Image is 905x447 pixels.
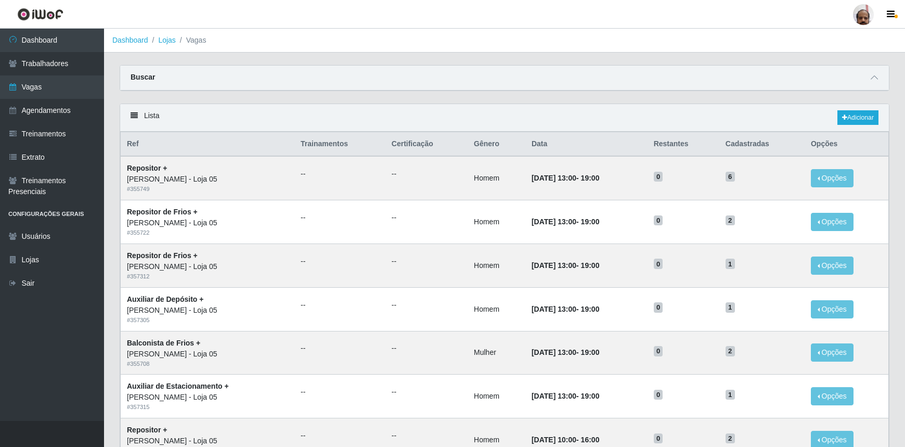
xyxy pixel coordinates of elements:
ul: -- [301,212,379,223]
ul: -- [301,343,379,354]
ul: -- [301,430,379,441]
span: 0 [654,302,663,313]
strong: Buscar [131,73,155,81]
time: 19:00 [581,174,600,182]
button: Opções [811,213,854,231]
ul: -- [392,300,461,311]
strong: - [532,218,599,226]
th: Opções [805,132,889,157]
div: # 355722 [127,228,288,237]
button: Opções [811,257,854,275]
a: Dashboard [112,36,148,44]
time: [DATE] 13:00 [532,392,576,400]
ul: -- [392,212,461,223]
div: [PERSON_NAME] - Loja 05 [127,261,288,272]
time: [DATE] 13:00 [532,305,576,313]
span: 0 [654,215,663,226]
div: [PERSON_NAME] - Loja 05 [127,436,288,446]
button: Opções [811,343,854,362]
button: Opções [811,387,854,405]
time: 19:00 [581,305,600,313]
strong: Repositor de Frios + [127,208,198,216]
td: Homem [468,287,525,331]
th: Restantes [648,132,719,157]
ul: -- [392,256,461,267]
div: Lista [120,104,889,132]
strong: Auxiliar de Estacionamento + [127,382,229,390]
span: 0 [654,172,663,182]
span: 0 [654,390,663,400]
div: [PERSON_NAME] - Loja 05 [127,218,288,228]
strong: Repositor de Frios + [127,251,198,260]
span: 2 [726,346,735,356]
th: Cadastradas [719,132,805,157]
td: Homem [468,156,525,200]
a: Lojas [158,36,175,44]
span: 1 [726,390,735,400]
td: Mulher [468,331,525,375]
strong: Repositor + [127,426,167,434]
td: Homem [468,375,525,418]
th: Certificação [385,132,468,157]
a: Adicionar [837,110,878,125]
time: 19:00 [581,392,600,400]
strong: - [532,174,599,182]
button: Opções [811,300,854,318]
time: 19:00 [581,348,600,356]
div: # 357305 [127,316,288,325]
button: Opções [811,169,854,187]
span: 0 [654,346,663,356]
th: Trainamentos [294,132,385,157]
time: [DATE] 10:00 [532,436,576,444]
time: [DATE] 13:00 [532,261,576,270]
span: 1 [726,259,735,269]
td: Homem [468,200,525,244]
img: CoreUI Logo [17,8,63,21]
span: 0 [654,433,663,444]
span: 6 [726,172,735,182]
div: # 355708 [127,360,288,368]
time: [DATE] 13:00 [532,174,576,182]
strong: - [532,261,599,270]
time: 16:00 [581,436,600,444]
div: # 357312 [127,272,288,281]
strong: Balconista de Frios + [127,339,200,347]
td: Homem [468,244,525,287]
div: # 355749 [127,185,288,194]
ul: -- [301,387,379,398]
span: 0 [654,259,663,269]
ul: -- [301,169,379,180]
strong: - [532,392,599,400]
strong: - [532,348,599,356]
strong: Repositor + [127,164,167,172]
strong: - [532,436,599,444]
th: Ref [121,132,295,157]
ul: -- [392,387,461,398]
time: 19:00 [581,218,600,226]
div: [PERSON_NAME] - Loja 05 [127,174,288,185]
th: Data [525,132,648,157]
th: Gênero [468,132,525,157]
span: 1 [726,302,735,313]
ul: -- [392,343,461,354]
ul: -- [392,430,461,441]
li: Vagas [176,35,206,46]
ul: -- [392,169,461,180]
div: [PERSON_NAME] - Loja 05 [127,392,288,403]
div: # 357315 [127,403,288,412]
div: [PERSON_NAME] - Loja 05 [127,305,288,316]
time: 19:00 [581,261,600,270]
strong: Auxiliar de Depósito + [127,295,203,303]
span: 2 [726,215,735,226]
time: [DATE] 13:00 [532,348,576,356]
strong: - [532,305,599,313]
ul: -- [301,256,379,267]
div: [PERSON_NAME] - Loja 05 [127,349,288,360]
nav: breadcrumb [104,29,905,53]
ul: -- [301,300,379,311]
time: [DATE] 13:00 [532,218,576,226]
span: 2 [726,433,735,444]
